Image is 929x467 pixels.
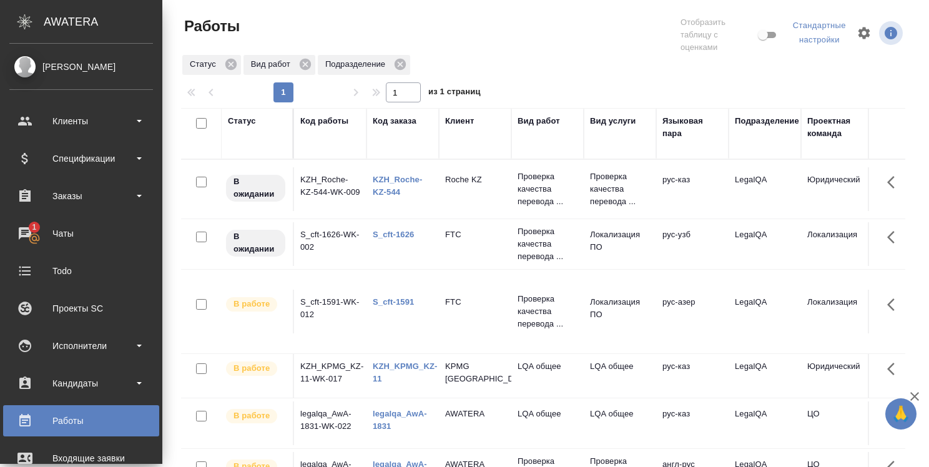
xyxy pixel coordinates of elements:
[294,222,366,266] td: S_cft-1626-WK-002
[656,354,729,398] td: рус-каз
[790,16,849,50] div: split button
[801,354,873,398] td: Юридический
[325,58,390,71] p: Подразделение
[801,401,873,445] td: ЦО
[225,296,287,313] div: Исполнитель выполняет работу
[373,297,414,307] a: S_cft-1591
[182,55,241,75] div: Статус
[445,115,474,127] div: Клиент
[9,60,153,74] div: [PERSON_NAME]
[181,16,240,36] span: Работы
[225,360,287,377] div: Исполнитель выполняет работу
[9,224,153,243] div: Чаты
[3,255,159,287] a: Todo
[518,170,578,208] p: Проверка качества перевода ...
[729,290,801,333] td: LegalQA
[445,408,505,420] p: AWATERA
[518,408,578,420] p: LQA общее
[735,115,799,127] div: Подразделение
[880,290,910,320] button: Здесь прячутся важные кнопки
[233,298,270,310] p: В работе
[890,401,912,427] span: 🙏
[9,149,153,168] div: Спецификации
[849,18,879,48] span: Настроить таблицу
[9,299,153,318] div: Проекты SC
[373,409,427,431] a: legalqa_AwA-1831
[590,170,650,208] p: Проверка качества перевода ...
[445,360,505,385] p: KPMG [GEOGRAPHIC_DATA]
[300,115,348,127] div: Код работы
[518,360,578,373] p: LQA общее
[880,167,910,197] button: Здесь прячутся важные кнопки
[656,401,729,445] td: рус-каз
[3,405,159,436] a: Работы
[225,408,287,425] div: Исполнитель выполняет работу
[656,167,729,211] td: рус-каз
[590,408,650,420] p: LQA общее
[518,115,560,127] div: Вид работ
[9,337,153,355] div: Исполнители
[729,222,801,266] td: LegalQA
[518,293,578,330] p: Проверка качества перевода ...
[44,9,162,34] div: AWATERA
[190,58,220,71] p: Статус
[318,55,410,75] div: Подразделение
[879,21,905,45] span: Посмотреть информацию
[225,174,287,203] div: Исполнитель назначен, приступать к работе пока рано
[3,293,159,324] a: Проекты SC
[880,401,910,431] button: Здесь прячутся важные кнопки
[681,16,755,54] span: Отобразить таблицу с оценками
[590,115,636,127] div: Вид услуги
[294,290,366,333] td: S_cft-1591-WK-012
[9,262,153,280] div: Todo
[590,296,650,321] p: Локализация ПО
[294,401,366,445] td: legalqa_AwA-1831-WK-022
[590,229,650,253] p: Локализация ПО
[233,410,270,422] p: В работе
[729,167,801,211] td: LegalQA
[233,230,278,255] p: В ожидании
[294,167,366,211] td: KZH_Roche-KZ-544-WK-009
[807,115,867,140] div: Проектная команда
[373,115,416,127] div: Код заказа
[801,222,873,266] td: Локализация
[656,222,729,266] td: рус-узб
[294,354,366,398] td: KZH_KPMG_KZ-11-WK-017
[656,290,729,333] td: рус-азер
[518,225,578,263] p: Проверка качества перевода ...
[801,290,873,333] td: Локализация
[228,115,256,127] div: Статус
[9,112,153,130] div: Клиенты
[373,175,422,197] a: KZH_Roche-KZ-544
[590,360,650,373] p: LQA общее
[251,58,295,71] p: Вид работ
[233,362,270,375] p: В работе
[445,296,505,308] p: FTC
[9,187,153,205] div: Заказы
[233,175,278,200] p: В ожидании
[445,174,505,186] p: Roche KZ
[445,229,505,241] p: FTC
[729,401,801,445] td: LegalQA
[373,361,438,383] a: KZH_KPMG_KZ-11
[729,354,801,398] td: LegalQA
[662,115,722,140] div: Языковая пара
[373,230,414,239] a: S_cft-1626
[243,55,315,75] div: Вид работ
[428,84,481,102] span: из 1 страниц
[885,398,917,430] button: 🙏
[880,222,910,252] button: Здесь прячутся важные кнопки
[9,374,153,393] div: Кандидаты
[9,411,153,430] div: Работы
[880,354,910,384] button: Здесь прячутся важные кнопки
[801,167,873,211] td: Юридический
[3,218,159,249] a: 1Чаты
[24,221,44,234] span: 1
[225,229,287,258] div: Исполнитель назначен, приступать к работе пока рано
